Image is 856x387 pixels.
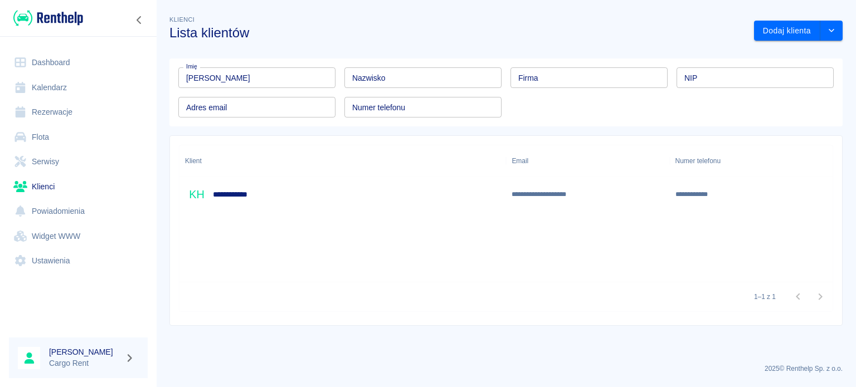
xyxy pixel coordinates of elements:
[169,364,843,374] p: 2025 © Renthelp Sp. z o.o.
[49,346,120,357] h6: [PERSON_NAME]
[754,21,820,41] button: Dodaj klienta
[9,199,148,224] a: Powiadomienia
[49,357,120,369] p: Cargo Rent
[675,145,721,177] div: Numer telefonu
[9,174,148,199] a: Klienci
[9,100,148,125] a: Rezerwacje
[185,183,208,206] div: KH
[506,145,669,177] div: Email
[754,292,776,302] p: 1–1 z 1
[169,16,194,23] span: Klienci
[820,21,843,41] button: drop-down
[9,149,148,174] a: Serwisy
[670,145,833,177] div: Numer telefonu
[13,9,83,27] img: Renthelp logo
[169,25,745,41] h3: Lista klientów
[186,62,197,71] label: Imię
[131,13,148,27] button: Zwiń nawigację
[512,145,528,177] div: Email
[9,224,148,249] a: Widget WWW
[9,248,148,273] a: Ustawienia
[9,125,148,150] a: Flota
[9,75,148,100] a: Kalendarz
[185,145,202,177] div: Klient
[179,145,506,177] div: Klient
[9,9,83,27] a: Renthelp logo
[9,50,148,75] a: Dashboard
